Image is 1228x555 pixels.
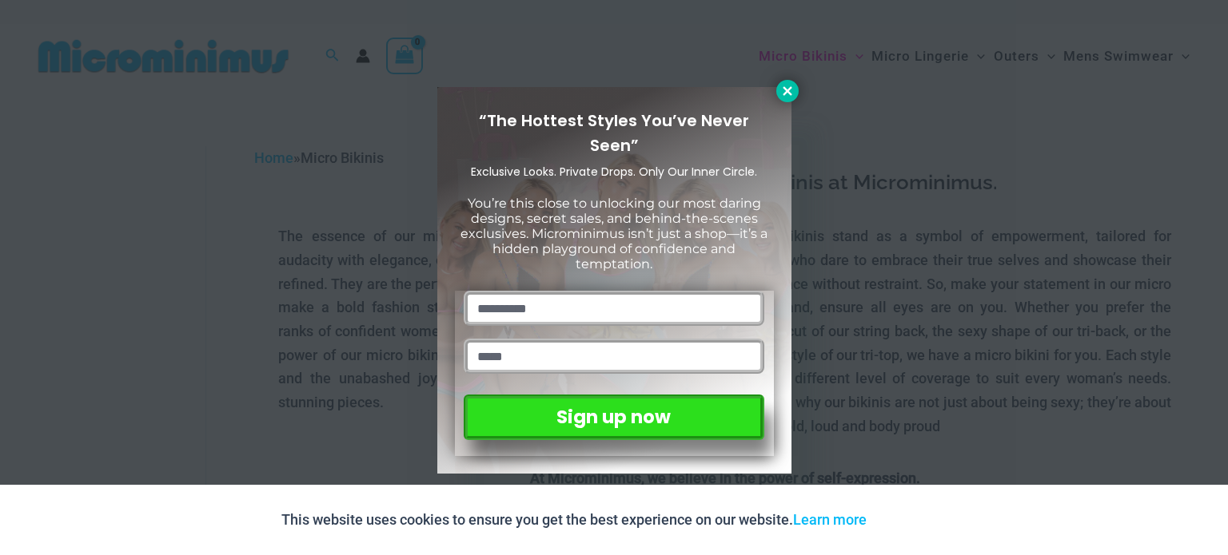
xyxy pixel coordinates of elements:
button: Sign up now [464,394,764,440]
a: Learn more [793,511,867,528]
p: This website uses cookies to ensure you get the best experience on our website. [281,508,867,532]
button: Accept [879,501,947,539]
span: Exclusive Looks. Private Drops. Only Our Inner Circle. [471,164,757,180]
span: “The Hottest Styles You’ve Never Seen” [479,109,749,157]
span: You’re this close to unlocking our most daring designs, secret sales, and behind-the-scenes exclu... [460,196,767,272]
button: Close [776,80,799,102]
